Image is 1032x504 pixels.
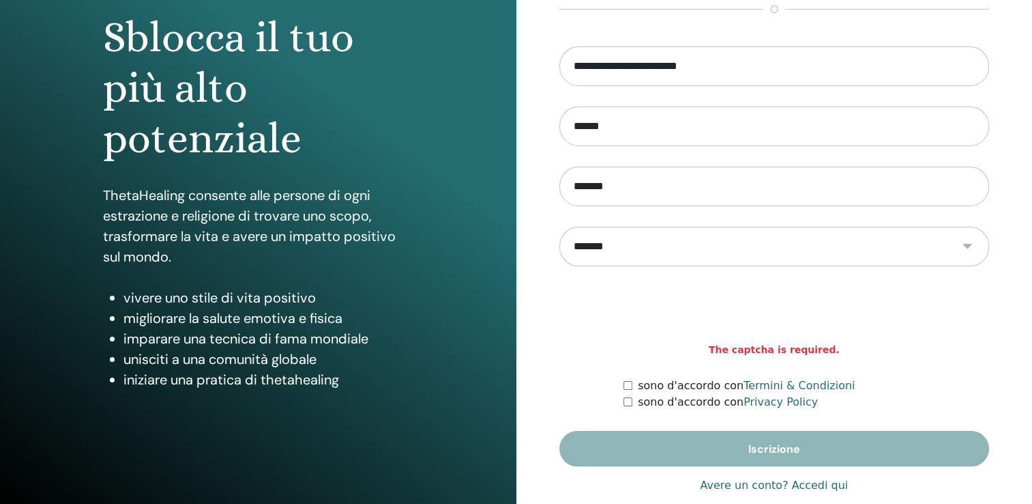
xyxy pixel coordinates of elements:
[103,185,413,267] p: ThetaHealing consente alle persone di ogni estrazione e religione di trovare uno scopo, trasforma...
[743,379,855,392] a: Termini & Condizioni
[638,394,818,410] label: sono d'accordo con
[743,395,818,408] a: Privacy Policy
[123,288,413,308] li: vivere uno stile di vita positivo
[103,12,413,165] h1: Sblocca il tuo più alto potenziale
[670,287,878,340] iframe: reCAPTCHA
[638,378,855,394] label: sono d'accordo con
[123,308,413,328] li: migliorare la salute emotiva e fisica
[700,477,848,494] a: Avere un conto? Accedi qui
[123,349,413,369] li: unisciti a una comunità globale
[123,369,413,390] li: iniziare una pratica di thetahealing
[123,328,413,349] li: imparare una tecnica di fama mondiale
[709,343,840,357] strong: The captcha is required.
[763,1,785,18] span: o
